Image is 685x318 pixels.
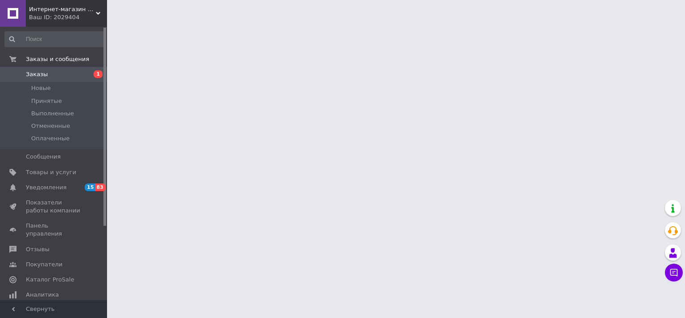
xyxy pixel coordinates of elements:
span: 15 [85,183,95,191]
span: Товары и услуги [26,168,76,176]
span: Каталог ProSale [26,276,74,284]
span: Принятые [31,97,62,105]
span: Оплаченные [31,135,70,143]
span: Сообщения [26,153,61,161]
span: Заказы и сообщения [26,55,89,63]
span: Отзывы [26,245,50,253]
span: Аналитика [26,291,59,299]
span: Уведомления [26,183,66,192]
button: Чат с покупателем [665,264,683,281]
span: Покупатели [26,261,62,269]
span: 1 [94,70,103,78]
span: Выполненные [31,110,74,118]
span: Показатели работы компании [26,199,83,215]
span: Интернет-магазин "Океан Вкуса" [29,5,96,13]
div: Ваш ID: 2029404 [29,13,107,21]
span: Заказы [26,70,48,78]
span: Панель управления [26,222,83,238]
span: Отмененные [31,122,70,130]
span: Новые [31,84,51,92]
span: 83 [95,183,105,191]
input: Поиск [4,31,105,47]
